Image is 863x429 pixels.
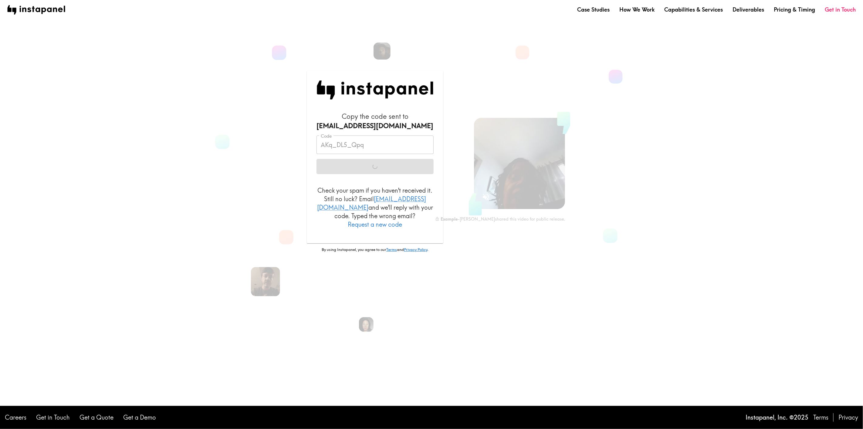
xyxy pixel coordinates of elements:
div: - [PERSON_NAME] shared this video for public release. [435,216,565,222]
p: By using Instapanel, you agree to our and . [307,247,443,252]
a: How We Work [619,6,655,13]
a: Privacy [838,413,858,422]
input: xxx_xxx_xxx [316,136,434,154]
h6: Copy the code sent to [316,112,434,131]
a: Pricing & Timing [774,6,815,13]
img: Spencer [251,267,280,296]
a: Case Studies [577,6,610,13]
button: Sound is off [479,190,492,204]
button: Request a new code [348,220,402,229]
img: Cory [374,43,391,60]
div: [EMAIL_ADDRESS][DOMAIN_NAME] [316,121,434,131]
a: Terms [813,413,828,422]
a: Deliverables [733,6,764,13]
a: Get a Quote [80,413,113,422]
a: Capabilities & Services [664,6,723,13]
a: Get in Touch [825,6,856,13]
a: [EMAIL_ADDRESS][DOMAIN_NAME] [317,195,426,211]
a: Careers [5,413,26,422]
a: Get in Touch [36,413,70,422]
a: Privacy Policy [404,247,427,252]
p: Check your spam if you haven't received it. Still no luck? Email and we'll reply with your code. ... [316,186,434,229]
a: Get a Demo [123,413,156,422]
p: Instapanel, Inc. © 2025 [746,413,808,422]
b: Example [441,216,458,222]
a: Terms [386,247,397,252]
img: instapanel [7,5,65,15]
img: Instapanel [316,81,434,100]
label: Code [321,133,332,139]
img: Rennie [359,317,374,332]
